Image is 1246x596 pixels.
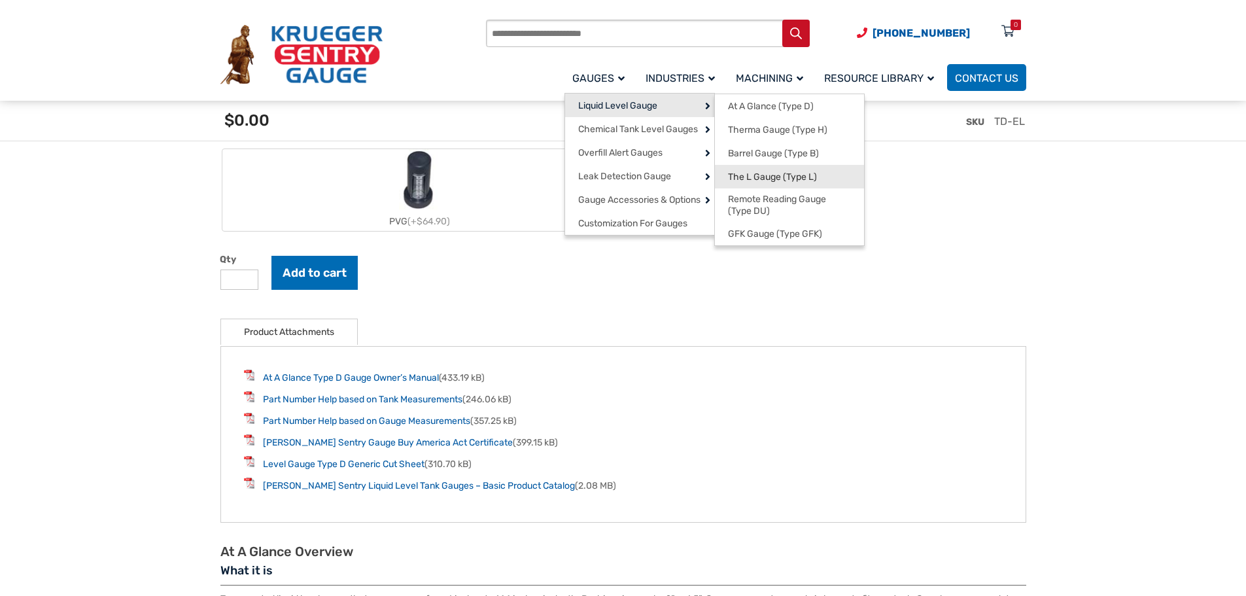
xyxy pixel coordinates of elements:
[244,391,1003,406] li: (246.06 kB)
[407,216,450,227] span: (+$64.90)
[565,188,714,211] a: Gauge Accessories & Options
[638,62,728,93] a: Industries
[578,171,671,183] span: Leak Detection Gauge
[728,101,814,113] span: At A Glance (Type D)
[244,413,1003,428] li: (357.25 kB)
[220,270,258,290] input: Product quantity
[736,72,803,84] span: Machining
[715,222,864,245] a: GFK Gauge (Type GFK)
[263,372,439,383] a: At A Glance Type D Gauge Owner’s Manual
[244,370,1003,385] li: (433.19 kB)
[263,459,424,470] a: Level Gauge Type D Generic Cut Sheet
[263,480,575,491] a: [PERSON_NAME] Sentry Liquid Level Tank Gauges – Basic Product Catalog
[1014,20,1018,30] div: 0
[728,194,851,217] span: Remote Reading Gauge (Type DU)
[222,212,615,231] div: PVG
[244,456,1003,471] li: (310.70 kB)
[816,62,947,93] a: Resource Library
[728,124,827,136] span: Therma Gauge (Type H)
[728,228,822,240] span: GFK Gauge (Type GFK)
[715,118,864,141] a: Therma Gauge (Type H)
[715,141,864,165] a: Barrel Gauge (Type B)
[715,94,864,118] a: At A Glance (Type D)
[728,171,817,183] span: The L Gauge (Type L)
[955,72,1018,84] span: Contact Us
[222,149,615,231] label: PVG
[565,164,714,188] a: Leak Detection Gauge
[715,188,864,222] a: Remote Reading Gauge (Type DU)
[966,116,984,128] span: SKU
[728,62,816,93] a: Machining
[220,544,1026,560] h2: At A Glance Overview
[873,27,970,39] span: [PHONE_NUMBER]
[715,165,864,188] a: The L Gauge (Type L)
[564,62,638,93] a: Gauges
[263,415,470,427] a: Part Number Help based on Gauge Measurements
[263,394,462,405] a: Part Number Help based on Tank Measurements
[728,148,819,160] span: Barrel Gauge (Type B)
[565,94,714,117] a: Liquid Level Gauge
[244,319,334,345] a: Product Attachments
[994,115,1025,128] span: TD-EL
[220,563,1026,586] h3: What it is
[572,72,625,84] span: Gauges
[578,147,663,159] span: Overfill Alert Gauges
[857,25,970,41] a: Phone Number (920) 434-8860
[578,194,701,206] span: Gauge Accessories & Options
[244,478,1003,493] li: (2.08 MB)
[947,64,1026,91] a: Contact Us
[565,117,714,141] a: Chemical Tank Level Gauges
[578,218,687,230] span: Customization For Gauges
[263,437,513,448] a: [PERSON_NAME] Sentry Gauge Buy America Act Certificate
[646,72,715,84] span: Industries
[824,72,934,84] span: Resource Library
[220,25,383,85] img: Krueger Sentry Gauge
[578,100,657,112] span: Liquid Level Gauge
[565,211,714,235] a: Customization For Gauges
[244,434,1003,449] li: (399.15 kB)
[271,256,358,290] button: Add to cart
[565,141,714,164] a: Overfill Alert Gauges
[578,124,698,135] span: Chemical Tank Level Gauges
